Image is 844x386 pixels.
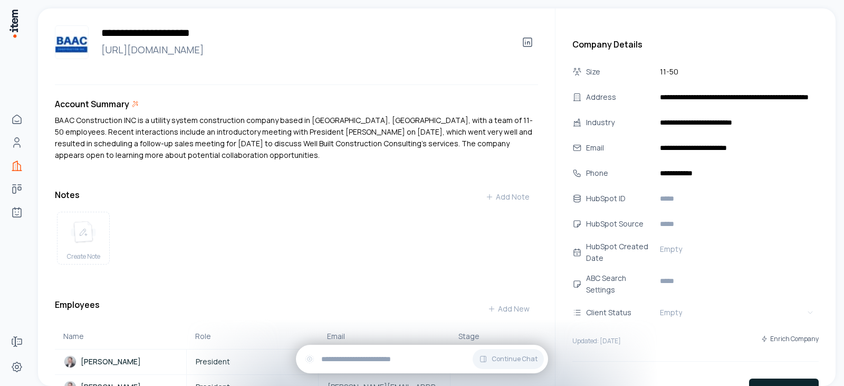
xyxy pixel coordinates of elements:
img: Item Brain Logo [8,8,19,39]
div: Industry [586,117,654,128]
a: Companies [6,155,27,176]
div: HubSpot ID [586,193,654,204]
h3: Notes [55,189,80,201]
div: Phone [586,167,654,179]
div: Role [195,331,310,342]
a: [URL][DOMAIN_NAME] [97,42,509,57]
div: Name [63,331,178,342]
p: Updated: [DATE] [572,337,621,345]
span: President [196,356,230,367]
a: President [187,356,318,367]
a: Home [6,109,27,130]
div: Size [586,66,654,78]
button: Continue Chat [473,349,544,369]
a: Deals [6,178,27,200]
img: Gareth Jones [64,355,76,368]
h3: Account Summary [55,98,129,110]
button: Add Note [477,186,538,208]
a: Agents [6,202,27,223]
div: Add Note [485,192,530,202]
h3: Company Details [572,38,819,51]
span: Continue Chat [492,355,538,363]
div: Stage [458,331,530,342]
div: Email [327,331,442,342]
span: Empty [660,244,682,255]
div: Client Status [586,307,654,318]
div: Email [586,142,654,154]
button: create noteCreate Note [57,212,110,265]
a: Gareth Jones[PERSON_NAME] [55,355,186,368]
div: Address [586,91,654,103]
div: ABC Search Settings [586,272,654,296]
div: Continue Chat [296,345,548,373]
img: create note [71,221,96,244]
p: [PERSON_NAME] [81,356,141,367]
h3: Employees [55,298,100,319]
div: HubSpot Source [586,218,654,230]
button: Empty [656,241,819,258]
span: Create Note [67,252,100,261]
div: HubSpot Created Date [586,241,654,264]
a: Forms [6,331,27,352]
div: BAAC Construction INC is a utility system construction company based in [GEOGRAPHIC_DATA], [GEOGR... [55,115,538,161]
a: Settings [6,356,27,378]
img: BAAC Construction INC [55,25,89,59]
a: People [6,132,27,153]
button: Add New [479,298,538,319]
button: Enrich Company [761,329,819,349]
